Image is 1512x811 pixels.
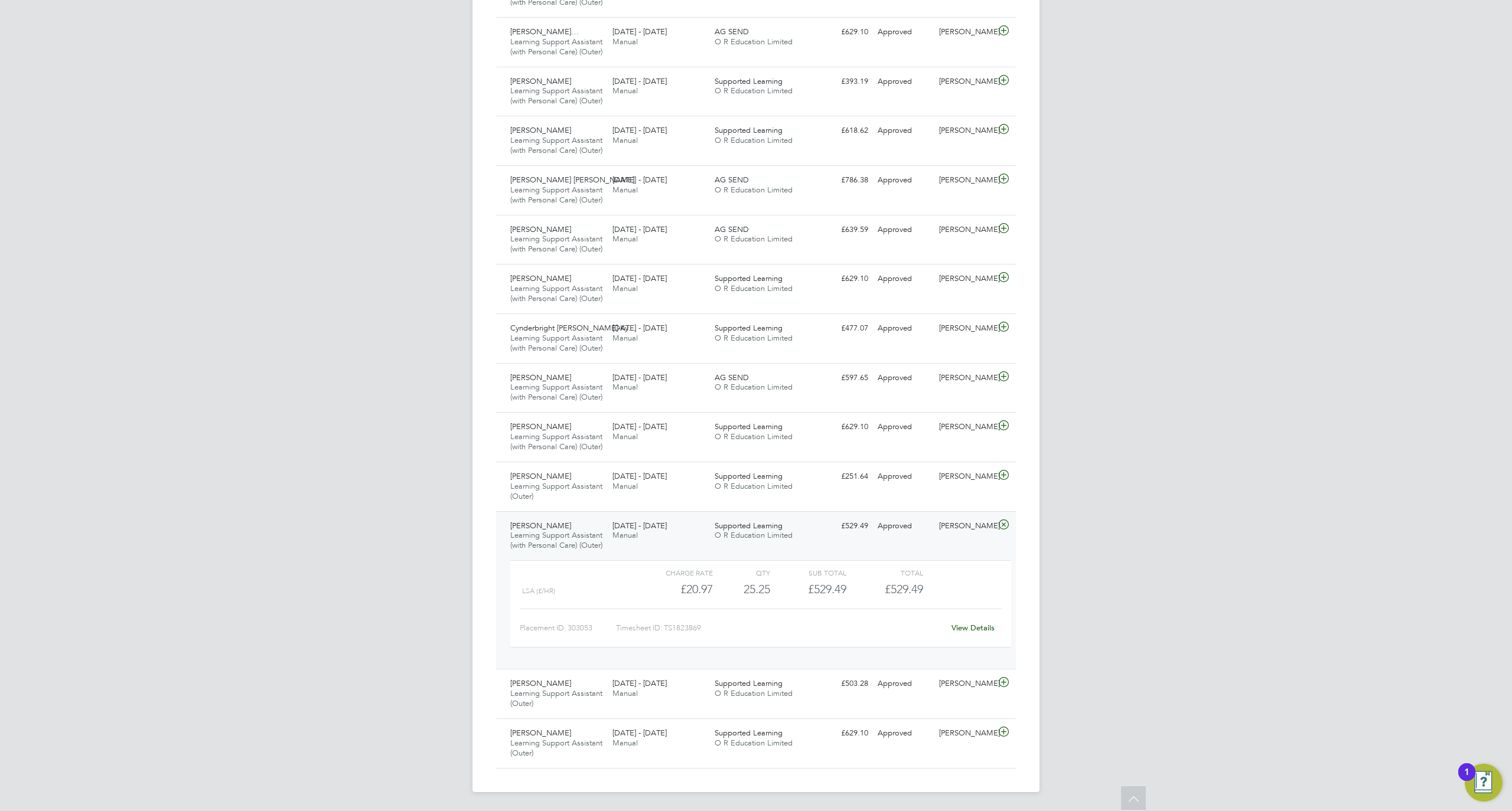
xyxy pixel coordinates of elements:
[812,467,873,486] div: £251.64
[1464,772,1469,787] div: 1
[612,431,638,442] span: Manual
[934,417,996,437] div: [PERSON_NAME]
[715,688,793,698] span: O R Education Limited
[612,738,638,748] span: Manual
[715,37,793,47] span: O R Education Limited
[934,269,996,289] div: [PERSON_NAME]
[715,333,793,343] span: O R Education Limited
[934,171,996,190] div: [PERSON_NAME]
[510,76,571,86] span: [PERSON_NAME]
[873,319,934,338] div: Approved
[715,27,749,37] span: AG SEND
[612,185,638,195] span: Manual
[846,565,923,580] div: Total
[934,220,996,240] div: [PERSON_NAME]
[885,582,923,596] span: £529.49
[715,86,793,96] span: O R Education Limited
[612,76,667,86] span: [DATE] - [DATE]
[520,619,616,637] div: Placement ID: 303053
[612,86,638,96] span: Manual
[934,724,996,743] div: [PERSON_NAME]
[713,580,770,599] div: 25.25
[715,175,749,185] span: AG SEND
[715,431,793,442] span: O R Education Limited
[873,220,934,240] div: Approved
[510,185,602,205] span: Learning Support Assistant (with Personal Care) (Outer)
[510,234,602,254] span: Learning Support Assistant (with Personal Care) (Outer)
[510,688,602,708] span: Learning Support Assistant (Outer)
[510,481,602,501] span: Learning Support Assistant (Outer)
[612,728,667,738] span: [DATE] - [DATE]
[510,431,602,452] span: Learning Support Assistant (with Personal Care) (Outer)
[510,86,602,106] span: Learning Support Assistant (with Personal Care) (Outer)
[612,27,667,37] span: [DATE] - [DATE]
[510,678,571,688] span: [PERSON_NAME]
[715,125,783,135] span: Supported Learning
[612,481,638,491] span: Manual
[510,175,634,185] span: [PERSON_NAME] [PERSON_NAME]
[612,273,667,283] span: [DATE] - [DATE]
[612,471,667,481] span: [DATE] - [DATE]
[934,319,996,338] div: [PERSON_NAME]
[873,724,934,743] div: Approved
[510,27,579,37] span: [PERSON_NAME]…
[713,565,770,580] div: QTY
[715,185,793,195] span: O R Education Limited
[637,565,713,580] div: Charge rate
[812,72,873,91] div: £393.19
[715,481,793,491] span: O R Education Limited
[715,372,749,382] span: AG SEND
[522,587,555,595] span: lsa (£/HR)
[873,121,934,140] div: Approved
[812,269,873,289] div: £629.10
[510,37,602,57] span: Learning Support Assistant (with Personal Care) (Outer)
[812,171,873,190] div: £786.38
[612,382,638,392] span: Manual
[934,516,996,536] div: [PERSON_NAME]
[510,738,602,758] span: Learning Support Assistant (Outer)
[612,135,638,145] span: Manual
[715,678,783,688] span: Supported Learning
[873,72,934,91] div: Approved
[812,724,873,743] div: £629.10
[510,530,602,550] span: Learning Support Assistant (with Personal Care) (Outer)
[934,674,996,694] div: [PERSON_NAME]
[612,175,667,185] span: [DATE] - [DATE]
[812,22,873,42] div: £629.10
[812,516,873,536] div: £529.49
[715,521,783,531] span: Supported Learning
[934,368,996,388] div: [PERSON_NAME]
[612,678,667,688] span: [DATE] - [DATE]
[510,323,636,333] span: Cynderbright [PERSON_NAME]-Ky…
[612,37,638,47] span: Manual
[812,368,873,388] div: £597.65
[510,333,602,353] span: Learning Support Assistant (with Personal Care) (Outer)
[951,623,995,633] a: View Details
[510,135,602,155] span: Learning Support Assistant (with Personal Care) (Outer)
[812,220,873,240] div: £639.59
[510,421,571,431] span: [PERSON_NAME]
[715,728,783,738] span: Supported Learning
[612,688,638,698] span: Manual
[770,580,846,599] div: £529.49
[715,135,793,145] span: O R Education Limited
[612,234,638,244] span: Manual
[510,224,571,234] span: [PERSON_NAME]
[510,521,571,531] span: [PERSON_NAME]
[1465,764,1503,802] button: Open Resource Center, 1 new notification
[616,619,944,637] div: Timesheet ID: TS1823869
[715,530,793,540] span: O R Education Limited
[612,283,638,293] span: Manual
[715,382,793,392] span: O R Education Limited
[812,674,873,694] div: £503.28
[612,530,638,540] span: Manual
[934,22,996,42] div: [PERSON_NAME]
[715,471,783,481] span: Supported Learning
[715,234,793,244] span: O R Education Limited
[812,121,873,140] div: £618.62
[715,323,783,333] span: Supported Learning
[510,728,571,738] span: [PERSON_NAME]
[715,224,749,234] span: AG SEND
[510,471,571,481] span: [PERSON_NAME]
[612,521,667,531] span: [DATE] - [DATE]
